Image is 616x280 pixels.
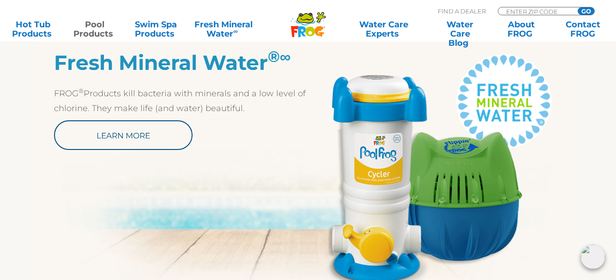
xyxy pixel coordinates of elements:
input: GO [578,7,594,15]
sup: ∞ [233,27,238,35]
h2: Fresh Mineral Water [54,50,308,75]
a: Fresh MineralWater∞ [193,20,253,38]
a: Hot TubProducts [9,20,57,38]
p: FROG Products kill bacteria with minerals and a low level of chlorine. They make life (and water)... [54,86,308,116]
a: Water CareExperts [344,20,422,38]
a: Swim SpaProducts [132,20,180,38]
input: Zip Code Form [505,7,568,15]
a: PoolProducts [71,20,119,38]
a: ContactFROG [559,20,607,38]
p: Find A Dealer [438,7,486,15]
sup: ∞ [280,47,291,66]
a: Water CareBlog [436,20,484,38]
sup: ® [268,47,280,66]
img: openIcon [581,245,605,269]
sup: ® [79,87,84,94]
a: AboutFROG [497,20,545,38]
a: Learn More [54,120,193,150]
